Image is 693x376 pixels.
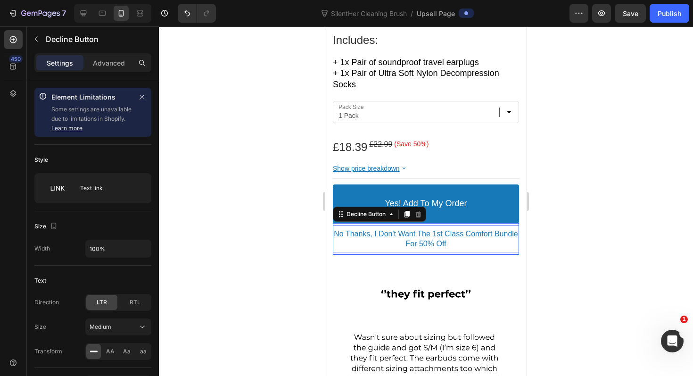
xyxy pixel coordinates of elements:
span: Medium [90,323,111,330]
span: Aa [123,347,131,356]
input: Auto [86,240,151,257]
div: Size [34,323,46,331]
span: 1 [680,316,688,323]
div: 450 [9,55,23,63]
div: Text link [80,177,138,199]
span: SilentHer Cleaning Brush [329,8,409,18]
p: Advanced [93,58,125,68]
div: Direction [34,298,59,307]
div: Style [34,156,48,164]
div: Publish [658,8,681,18]
iframe: Design area [325,26,527,376]
span: aa [140,347,147,356]
span: LTR [97,298,107,307]
div: Text [34,276,46,285]
p: 7 [62,8,66,19]
div: Undo/Redo [178,4,216,23]
p: Settings [47,58,73,68]
button: Publish [650,4,689,23]
div: Size [34,220,59,233]
button: Save [615,4,646,23]
span: Save [623,9,638,17]
span: AA [106,347,115,356]
p: Some settings are unavailable due to limitations in Shopify. [51,105,132,133]
div: Width [34,244,50,253]
span: / [411,8,413,18]
div: Transform [34,347,62,356]
button: Medium [85,318,151,335]
p: Decline Button [46,33,148,45]
p: Element Limitations [51,92,132,103]
button: 7 [4,4,70,23]
span: Upsell Page [417,8,455,18]
a: Learn more [51,125,82,132]
iframe: Intercom live chat [661,330,684,352]
span: RTL [130,298,140,307]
